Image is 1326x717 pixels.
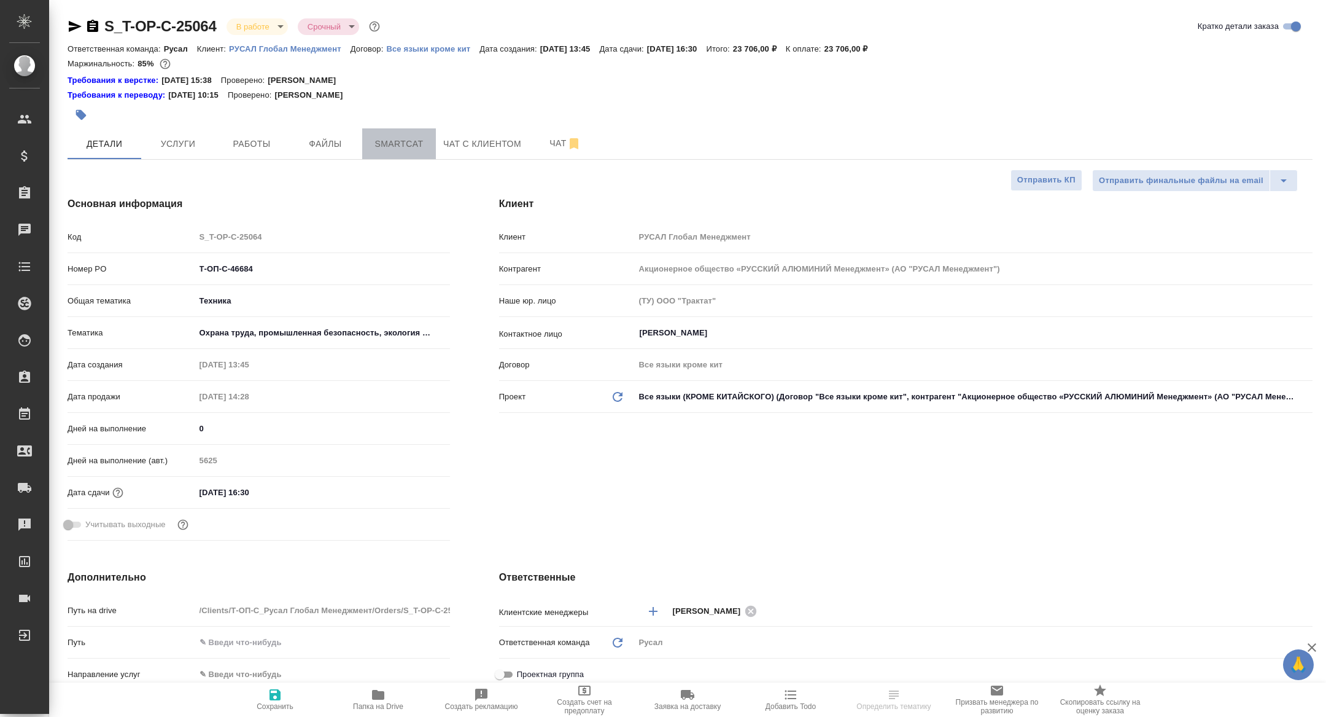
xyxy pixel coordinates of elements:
a: Требования к верстке: [68,74,161,87]
div: ✎ Введи что-нибудь [200,668,435,681]
div: Охрана труда, промышленная безопасность, экология и стандартизация [195,323,450,343]
span: Чат с клиентом [443,136,521,152]
p: Общая тематика [68,295,195,307]
span: 🙏 [1288,652,1309,678]
a: Требования к переводу: [68,89,168,101]
button: Выбери, если сб и вс нужно считать рабочими днями для выполнения заказа. [175,517,191,533]
span: Скопировать ссылку на оценку заказа [1056,698,1144,715]
span: Отправить финальные файлы на email [1099,174,1263,188]
p: Номер PO [68,263,195,275]
span: [PERSON_NAME] [673,605,748,617]
button: Папка на Drive [327,683,430,717]
div: В работе [227,18,288,35]
p: Контактное лицо [499,328,635,340]
button: Создать счет на предоплату [533,683,636,717]
button: Open [1306,610,1308,613]
button: Отправить финальные файлы на email [1092,170,1270,192]
p: 23 706,00 ₽ [733,44,786,53]
span: Определить тематику [856,702,931,711]
span: Заявка на доставку [654,702,721,711]
p: Путь [68,637,195,649]
button: 3000.00 RUB; [157,56,173,72]
p: Дата создания [68,359,195,371]
p: [DATE] 16:30 [647,44,707,53]
p: [DATE] 10:15 [168,89,228,101]
p: Итого: [706,44,732,53]
span: Услуги [149,136,207,152]
input: Пустое поле [195,601,450,619]
span: Чат [536,136,595,151]
h4: Основная информация [68,197,450,211]
svg: Отписаться [567,136,581,151]
p: Проект [499,391,526,403]
p: РУСАЛ Глобал Менеджмент [229,44,351,53]
input: ✎ Введи что-нибудь [195,260,450,278]
button: Скопировать ссылку для ЯМессенджера [68,19,82,34]
div: split button [1092,170,1298,192]
input: ✎ Введи что-нибудь [195,633,450,651]
span: Призвать менеджера по развитию [953,698,1041,715]
input: ✎ Введи что-нибудь [195,420,450,437]
p: Договор: [351,44,387,53]
span: Проектная группа [517,668,584,681]
span: Smartcat [370,136,428,152]
input: Пустое поле [195,228,450,246]
div: Нажми, чтобы открыть папку с инструкцией [68,89,168,101]
input: Пустое поле [635,292,1312,310]
input: ✎ Введи что-нибудь [195,484,303,501]
button: Срочный [304,22,344,32]
button: Заявка на доставку [636,683,739,717]
span: Сохранить [257,702,293,711]
button: Доп статусы указывают на важность/срочность заказа [366,18,382,34]
p: Клиент: [197,44,229,53]
div: Русал [635,632,1312,653]
button: Open [1306,332,1308,334]
p: Проверено: [228,89,275,101]
span: Добавить Todo [766,702,816,711]
span: Создать рекламацию [445,702,518,711]
button: Если добавить услуги и заполнить их объемом, то дата рассчитается автоматически [110,485,126,501]
span: Отправить КП [1017,173,1076,187]
p: Ответственная команда [499,637,590,649]
input: Пустое поле [195,356,303,374]
a: Все языки кроме кит [386,43,479,53]
input: Пустое поле [195,388,303,406]
button: Добавить менеджера [638,597,668,626]
p: Дата сдачи [68,487,110,499]
span: Файлы [296,136,355,152]
p: [PERSON_NAME] [274,89,352,101]
span: Кратко детали заказа [1198,20,1279,33]
button: Создать рекламацию [430,683,533,717]
button: Призвать менеджера по развитию [945,683,1049,717]
p: [PERSON_NAME] [268,74,345,87]
a: S_T-OP-C-25064 [104,18,217,34]
p: Дата продажи [68,391,195,403]
p: Договор [499,359,635,371]
p: Контрагент [499,263,635,275]
button: Скопировать ссылку на оценку заказа [1049,683,1152,717]
h4: Клиент [499,197,1312,211]
span: Создать счет на предоплату [540,698,629,715]
span: Учитывать выходные [85,519,166,531]
p: Тематика [68,327,195,339]
p: К оплате: [786,44,824,53]
button: Сохранить [223,683,327,717]
p: [DATE] 15:38 [161,74,221,87]
div: Техника [195,291,450,311]
div: В работе [298,18,359,35]
p: 85% [138,59,157,68]
div: ✎ Введи что-нибудь [195,664,450,685]
p: Все языки кроме кит [386,44,479,53]
p: Наше юр. лицо [499,295,635,307]
input: Пустое поле [635,260,1312,278]
p: Дней на выполнение [68,423,195,435]
button: В работе [233,22,273,32]
a: РУСАЛ Глобал Менеджмент [229,43,351,53]
span: Папка на Drive [353,702,403,711]
div: Все языки (КРОМЕ КИТАЙСКОГО) (Договор "Все языки кроме кит", контрагент "Акционерное общество «РУ... [635,386,1312,407]
span: Детали [75,136,134,152]
button: Добавить тэг [68,101,95,128]
h4: Ответственные [499,570,1312,585]
p: Код [68,231,195,243]
button: Отправить КП [1010,170,1082,191]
